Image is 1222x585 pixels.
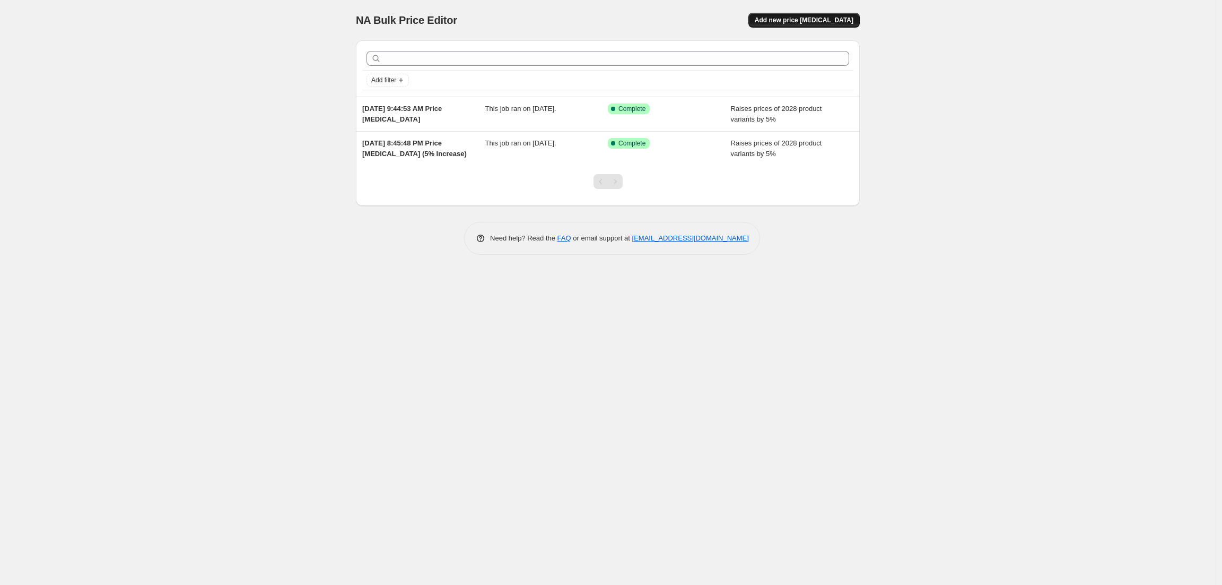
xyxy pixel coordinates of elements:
span: Raises prices of 2028 product variants by 5% [731,139,822,158]
span: This job ran on [DATE]. [485,105,556,113]
a: FAQ [557,234,571,242]
span: Complete [618,105,645,113]
button: Add filter [366,74,409,87]
nav: Pagination [593,174,623,189]
span: This job ran on [DATE]. [485,139,556,147]
span: [DATE] 8:45:48 PM Price [MEDICAL_DATA] (5% Increase) [362,139,467,158]
a: [EMAIL_ADDRESS][DOMAIN_NAME] [632,234,749,242]
span: NA Bulk Price Editor [356,14,457,26]
span: Add filter [371,76,396,84]
span: Add new price [MEDICAL_DATA] [755,16,853,24]
span: Complete [618,139,645,148]
button: Add new price [MEDICAL_DATA] [748,13,860,28]
span: Raises prices of 2028 product variants by 5% [731,105,822,123]
span: [DATE] 9:44:53 AM Price [MEDICAL_DATA] [362,105,442,123]
span: or email support at [571,234,632,242]
span: Need help? Read the [490,234,557,242]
